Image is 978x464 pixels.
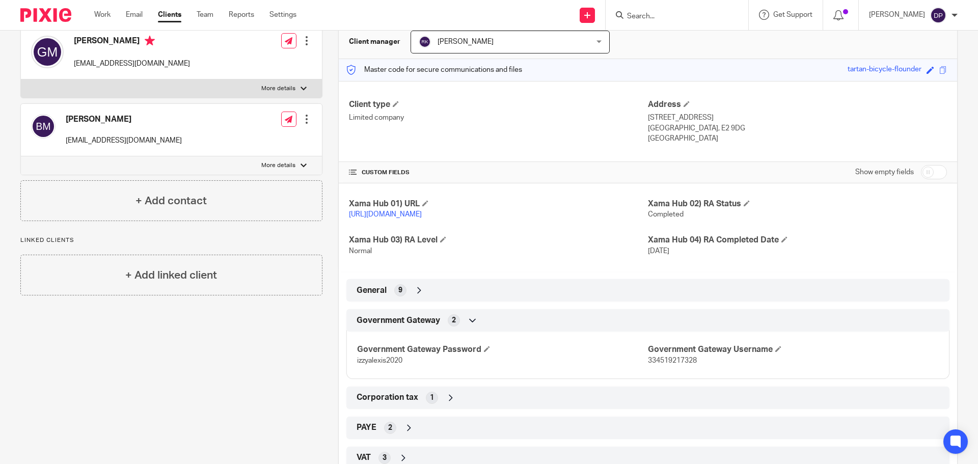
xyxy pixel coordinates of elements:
[349,199,648,209] h4: Xama Hub 01) URL
[357,285,387,296] span: General
[125,267,217,283] h4: + Add linked client
[648,133,947,144] p: [GEOGRAPHIC_DATA]
[648,99,947,110] h4: Address
[648,113,947,123] p: [STREET_ADDRESS]
[648,357,697,364] span: 334519217328
[648,248,669,255] span: [DATE]
[349,211,422,218] a: [URL][DOMAIN_NAME]
[261,161,295,170] p: More details
[349,37,400,47] h3: Client manager
[848,64,921,76] div: tartan-bicycle-flounder
[357,357,402,364] span: izzyalexis2020
[126,10,143,20] a: Email
[74,59,190,69] p: [EMAIL_ADDRESS][DOMAIN_NAME]
[261,85,295,93] p: More details
[66,114,182,125] h4: [PERSON_NAME]
[388,423,392,433] span: 2
[357,344,648,355] h4: Government Gateway Password
[452,315,456,325] span: 2
[31,36,64,68] img: svg%3E
[357,392,418,403] span: Corporation tax
[20,236,322,244] p: Linked clients
[158,10,181,20] a: Clients
[94,10,111,20] a: Work
[419,36,431,48] img: svg%3E
[648,235,947,245] h4: Xama Hub 04) RA Completed Date
[357,422,376,433] span: PAYE
[626,12,718,21] input: Search
[930,7,946,23] img: svg%3E
[855,167,914,177] label: Show empty fields
[20,8,71,22] img: Pixie
[438,38,494,45] span: [PERSON_NAME]
[349,99,648,110] h4: Client type
[66,135,182,146] p: [EMAIL_ADDRESS][DOMAIN_NAME]
[346,65,522,75] p: Master code for secure communications and files
[229,10,254,20] a: Reports
[135,193,207,209] h4: + Add contact
[357,315,440,326] span: Government Gateway
[31,114,56,139] img: svg%3E
[869,10,925,20] p: [PERSON_NAME]
[349,248,372,255] span: Normal
[349,235,648,245] h4: Xama Hub 03) RA Level
[648,344,939,355] h4: Government Gateway Username
[430,393,434,403] span: 1
[648,211,684,218] span: Completed
[398,285,402,295] span: 9
[145,36,155,46] i: Primary
[648,123,947,133] p: [GEOGRAPHIC_DATA], E2 9DG
[269,10,296,20] a: Settings
[197,10,213,20] a: Team
[74,36,190,48] h4: [PERSON_NAME]
[349,169,648,177] h4: CUSTOM FIELDS
[648,199,947,209] h4: Xama Hub 02) RA Status
[357,452,371,463] span: VAT
[383,453,387,463] span: 3
[773,11,812,18] span: Get Support
[349,113,648,123] p: Limited company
